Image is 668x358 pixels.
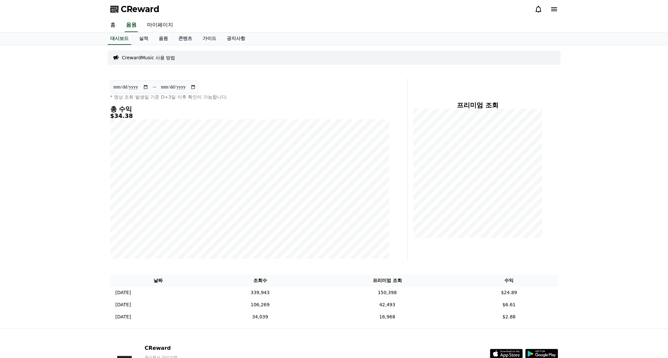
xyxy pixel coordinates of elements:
[460,287,558,299] td: $24.89
[116,289,131,296] p: [DATE]
[122,54,175,61] a: CrewardMusic 사용 방법
[110,274,206,287] th: 날짜
[173,32,197,45] a: 콘텐츠
[460,274,558,287] th: 수익
[145,344,225,352] p: CReward
[116,313,131,320] p: [DATE]
[460,311,558,323] td: $2.88
[222,32,250,45] a: 공지사항
[116,301,131,308] p: [DATE]
[153,32,173,45] a: 음원
[134,32,153,45] a: 실적
[121,4,159,14] span: CReward
[206,287,314,299] td: 339,943
[314,311,460,323] td: 16,968
[108,32,131,45] a: 대시보드
[110,94,389,100] p: * 영상 조회 발생일 기준 D+3일 이후 확인이 가능합니다.
[110,4,159,14] a: CReward
[110,105,389,113] h4: 총 수익
[206,311,314,323] td: 34,039
[314,299,460,311] td: 42,493
[314,287,460,299] td: 150,398
[413,102,542,109] h4: 프리미엄 조회
[153,83,157,91] p: ~
[105,18,121,32] a: 홈
[314,274,460,287] th: 프리미엄 조회
[206,274,314,287] th: 조회수
[125,18,138,32] a: 음원
[110,113,389,119] h5: $34.38
[206,299,314,311] td: 106,269
[460,299,558,311] td: $6.61
[142,18,178,32] a: 마이페이지
[197,32,222,45] a: 가이드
